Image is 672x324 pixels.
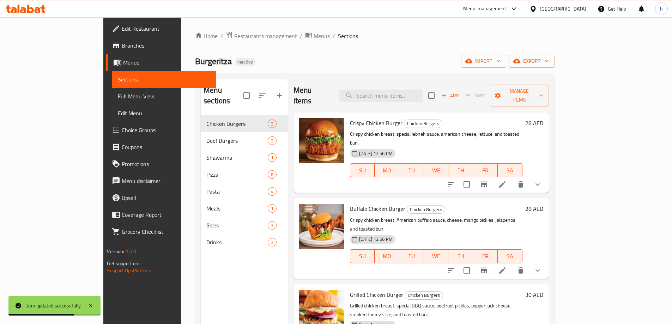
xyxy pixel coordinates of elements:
[293,85,331,106] h2: Menu items
[204,85,243,106] h2: Menu sections
[106,172,216,189] a: Menu disclaimer
[529,262,546,279] button: show more
[122,160,210,168] span: Promotions
[201,115,288,132] div: Chicken Burgers3
[498,180,507,189] a: Edit menu item
[476,165,495,176] span: FR
[463,5,507,13] div: Menu-management
[459,263,474,278] span: Select to update
[25,302,81,310] div: Item updated successfully
[112,88,216,105] a: Full Menu View
[350,130,522,147] p: Crispy chicken breast, special lebneh sauce, american cheese, lettuce, and toasted bun.
[206,238,267,246] span: Drinks
[126,247,137,256] span: 1.0.0
[299,204,344,249] img: Buffalo Chicken Burger
[268,188,276,195] span: 4
[441,92,460,100] span: Add
[461,90,490,101] span: Select section first
[399,163,424,177] button: TU
[405,291,443,300] div: Chicken Burgers
[461,55,506,68] button: import
[333,32,335,40] li: /
[268,204,277,213] div: items
[442,262,459,279] button: sort-choices
[268,120,277,128] div: items
[107,259,139,268] span: Get support on:
[206,221,267,230] span: Sides
[540,5,586,13] div: [GEOGRAPHIC_DATA]
[268,205,276,212] span: 1
[525,118,543,128] h6: 28 AED
[525,204,543,214] h6: 28 AED
[424,88,439,103] span: Select section
[476,251,495,261] span: FR
[427,251,446,261] span: WE
[299,118,344,163] img: Crispy Chicken Burger
[448,163,473,177] button: TH
[122,24,210,33] span: Edit Restaurant
[377,251,396,261] span: MO
[268,171,276,178] span: 8
[235,59,256,65] span: Inactive
[206,204,267,213] div: Meals
[350,163,375,177] button: SU
[201,112,288,253] nav: Menu sections
[467,57,501,66] span: import
[512,262,529,279] button: delete
[201,234,288,251] div: Drinks2
[112,105,216,122] a: Edit Menu
[106,206,216,223] a: Coverage Report
[268,187,277,196] div: items
[106,122,216,139] a: Choice Groups
[268,222,276,229] span: 3
[201,183,288,200] div: Pasta4
[206,187,267,196] span: Pasta
[122,126,210,134] span: Choice Groups
[356,236,395,243] span: [DATE] 12:56 PM
[498,266,507,275] a: Edit menu item
[314,32,330,40] span: Menus
[195,31,554,41] nav: breadcrumb
[234,32,297,40] span: Restaurants management
[106,37,216,54] a: Branches
[226,31,297,41] a: Restaurants management
[377,165,396,176] span: MO
[122,227,210,236] span: Grocery Checklist
[512,176,529,193] button: delete
[268,221,277,230] div: items
[448,249,473,263] button: TH
[122,41,210,50] span: Branches
[206,170,267,179] span: Pizza
[350,249,375,263] button: SU
[490,85,549,106] button: Manage items
[424,249,449,263] button: WE
[350,289,403,300] span: Grilled Chicken Burger
[268,136,277,145] div: items
[407,206,445,214] span: Chicken Burgers
[501,165,520,176] span: SA
[529,176,546,193] button: show more
[118,92,210,100] span: Full Menu View
[118,75,210,84] span: Sections
[404,120,442,128] div: Chicken Burgers
[501,251,520,261] span: SA
[473,163,498,177] button: FR
[271,87,288,104] button: Add section
[442,176,459,193] button: sort-choices
[350,203,405,214] span: Buffalo Chicken Burger
[106,223,216,240] a: Grocery Checklist
[206,153,267,162] span: Shawarma
[106,155,216,172] a: Promotions
[300,32,302,40] li: /
[206,120,267,128] div: Chicken Burgers
[509,55,555,68] button: export
[206,136,267,145] span: Beef Burgers
[451,251,470,261] span: TH
[498,249,522,263] button: SA
[350,301,522,319] p: Grilled chicken breast, special BBQ sauce, beetroot pickles, pepper jack cheese, smoked turkey sl...
[107,266,152,275] a: Support.OpsPlatform
[305,31,330,41] a: Menus
[268,239,276,246] span: 2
